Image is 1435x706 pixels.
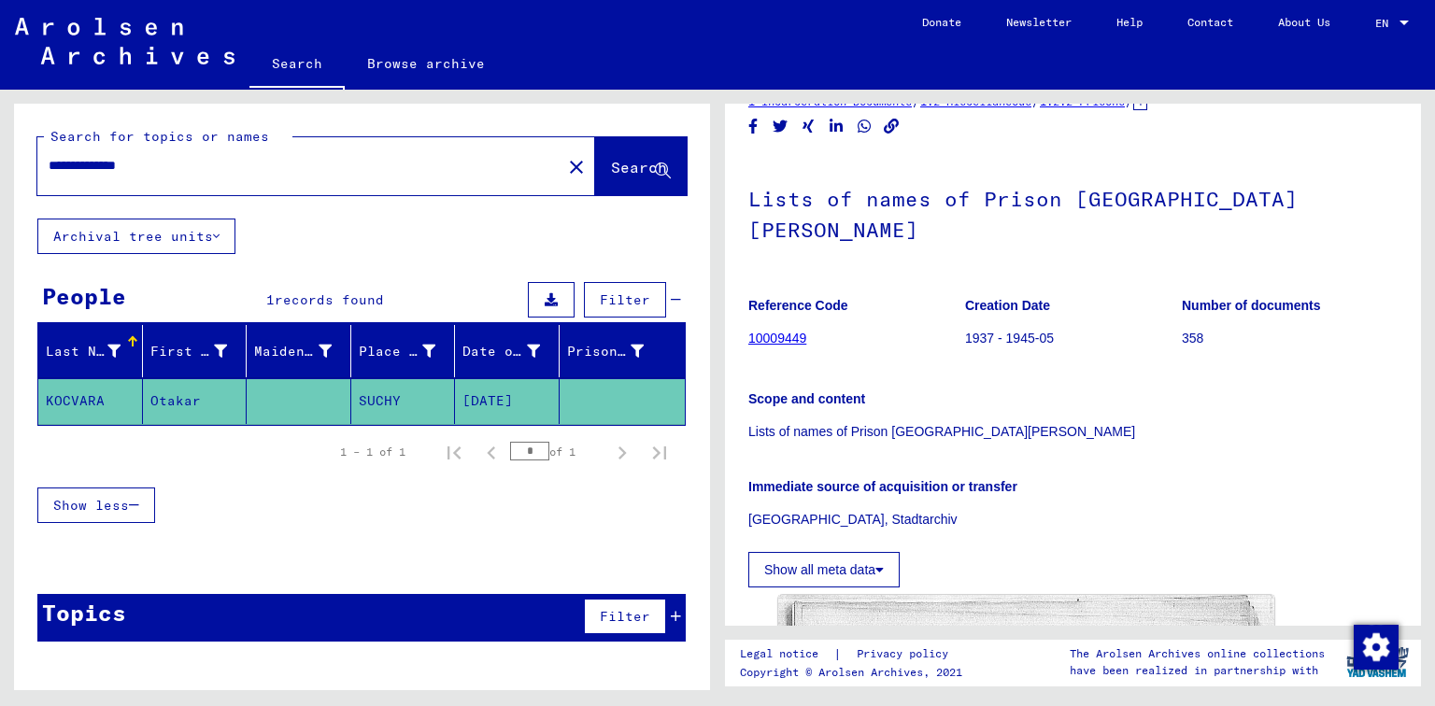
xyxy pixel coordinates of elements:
mat-header-cell: First Name [143,325,248,377]
div: of 1 [510,443,604,460]
a: Legal notice [740,644,833,664]
mat-header-cell: Maiden Name [247,325,351,377]
p: Copyright © Arolsen Archives, 2021 [740,664,971,681]
mat-header-cell: Date of Birth [455,325,560,377]
p: Lists of names of Prison [GEOGRAPHIC_DATA][PERSON_NAME] [748,422,1398,442]
a: Search [249,41,345,90]
div: Last Name [46,336,144,366]
div: Date of Birth [462,336,563,366]
b: Creation Date [965,298,1050,313]
p: have been realized in partnership with [1070,662,1325,679]
p: 1937 - 1945-05 [965,329,1181,348]
img: yv_logo.png [1343,639,1413,685]
button: Share on Xing [799,115,818,138]
div: Maiden Name [254,336,355,366]
p: [GEOGRAPHIC_DATA], Stadtarchiv [748,510,1398,529]
span: Filter [600,608,650,625]
div: First Name [150,336,251,366]
div: Last Name [46,342,121,361]
div: Place of Birth [359,336,460,366]
div: Maiden Name [254,342,332,361]
mat-cell: Otakar [143,378,248,424]
a: 10009449 [748,331,806,346]
button: Show less [37,487,155,523]
button: Archival tree units [37,219,235,254]
div: | [740,644,971,664]
button: Filter [584,282,666,318]
a: Privacy policy [842,644,971,664]
h1: Lists of names of Prison [GEOGRAPHIC_DATA][PERSON_NAME] [748,156,1398,269]
div: 1 – 1 of 1 [340,444,405,460]
mat-cell: SUCHY [351,378,456,424]
div: Place of Birth [359,342,436,361]
span: EN [1375,17,1396,30]
button: Next page [604,433,641,471]
b: Number of documents [1182,298,1321,313]
div: People [42,279,126,313]
button: Share on WhatsApp [855,115,874,138]
div: Change consent [1353,624,1398,669]
mat-label: Search for topics or names [50,128,269,145]
span: Filter [600,291,650,308]
button: Last page [641,433,678,471]
button: Search [595,137,687,195]
mat-header-cell: Prisoner # [560,325,686,377]
p: The Arolsen Archives online collections [1070,645,1325,662]
button: Show all meta data [748,552,900,587]
div: Prisoner # [567,342,645,361]
mat-cell: [DATE] [455,378,560,424]
div: Date of Birth [462,342,540,361]
mat-icon: close [565,156,588,178]
button: First page [435,433,473,471]
span: Show less [53,497,129,514]
b: Reference Code [748,298,848,313]
mat-cell: KOCVARA [38,378,143,424]
button: Share on LinkedIn [827,115,846,138]
b: Scope and content [748,391,865,406]
mat-header-cell: Last Name [38,325,143,377]
div: First Name [150,342,228,361]
img: Arolsen_neg.svg [15,18,234,64]
button: Share on Facebook [744,115,763,138]
button: Filter [584,599,666,634]
img: Change consent [1354,625,1399,670]
button: Copy link [882,115,902,138]
button: Previous page [473,433,510,471]
p: 358 [1182,329,1398,348]
div: Topics [42,596,126,629]
button: Clear [558,148,595,185]
b: Immediate source of acquisition or transfer [748,479,1017,494]
div: Prisoner # [567,336,668,366]
span: records found [275,291,384,308]
span: Search [611,158,667,176]
a: Browse archive [345,41,507,86]
span: 1 [266,291,275,308]
mat-header-cell: Place of Birth [351,325,456,377]
button: Share on Twitter [771,115,790,138]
